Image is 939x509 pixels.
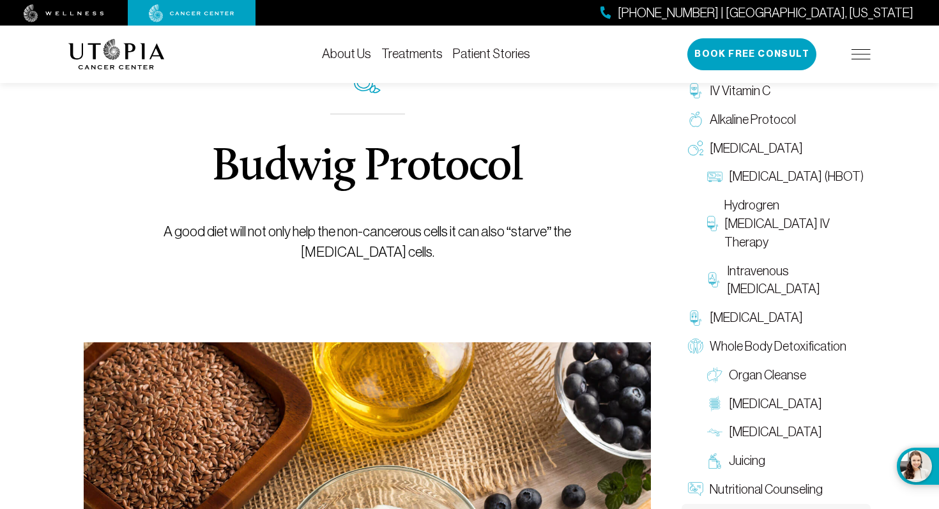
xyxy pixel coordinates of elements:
img: wellness [24,4,104,22]
a: Patient Stories [453,47,530,61]
a: [MEDICAL_DATA] [701,418,871,446]
span: Juicing [729,452,765,470]
a: Alkaline Protocol [682,105,871,134]
img: logo [68,39,165,70]
a: Treatments [381,47,443,61]
img: Lymphatic Massage [707,425,722,440]
span: Hydrogren [MEDICAL_DATA] IV Therapy [724,196,864,251]
p: A good diet will not only help the non-cancerous cells it can also “starve” the [MEDICAL_DATA] ce... [113,222,622,262]
span: [MEDICAL_DATA] [710,139,803,158]
img: Hyperbaric Oxygen Therapy (HBOT) [707,169,722,185]
img: Juicing [707,453,722,469]
span: Organ Cleanse [729,366,806,384]
span: [PHONE_NUMBER] | [GEOGRAPHIC_DATA], [US_STATE] [618,4,913,22]
button: Book Free Consult [687,38,816,70]
a: [PHONE_NUMBER] | [GEOGRAPHIC_DATA], [US_STATE] [600,4,913,22]
a: IV Vitamin C [682,77,871,105]
img: icon-hamburger [851,49,871,59]
span: [MEDICAL_DATA] [710,308,803,327]
img: Colon Therapy [707,396,722,411]
span: Alkaline Protocol [710,110,796,129]
a: [MEDICAL_DATA] [701,390,871,418]
span: IV Vitamin C [710,82,770,100]
a: Whole Body Detoxification [682,332,871,361]
img: IV Vitamin C [688,83,703,98]
img: Alkaline Protocol [688,112,703,127]
span: Nutritional Counseling [710,480,823,499]
img: cancer center [149,4,234,22]
a: Organ Cleanse [701,361,871,390]
span: [MEDICAL_DATA] [729,423,822,441]
a: Intravenous [MEDICAL_DATA] [701,257,871,304]
a: Juicing [701,446,871,475]
img: Oxygen Therapy [688,141,703,156]
a: [MEDICAL_DATA] [682,303,871,332]
span: Intravenous [MEDICAL_DATA] [727,262,864,299]
img: Nutritional Counseling [688,482,703,497]
a: About Us [322,47,371,61]
a: [MEDICAL_DATA] (HBOT) [701,162,871,191]
span: Whole Body Detoxification [710,337,846,356]
span: [MEDICAL_DATA] [729,395,822,413]
img: Hydrogren Peroxide IV Therapy [707,216,718,231]
img: Intravenous Ozone Therapy [707,272,721,287]
img: Chelation Therapy [688,310,703,326]
img: Whole Body Detoxification [688,338,703,354]
h1: Budwig Protocol [212,145,523,191]
img: Organ Cleanse [707,367,722,383]
a: Hydrogren [MEDICAL_DATA] IV Therapy [701,191,871,256]
a: [MEDICAL_DATA] [682,134,871,163]
a: Nutritional Counseling [682,475,871,504]
span: [MEDICAL_DATA] (HBOT) [729,167,864,186]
